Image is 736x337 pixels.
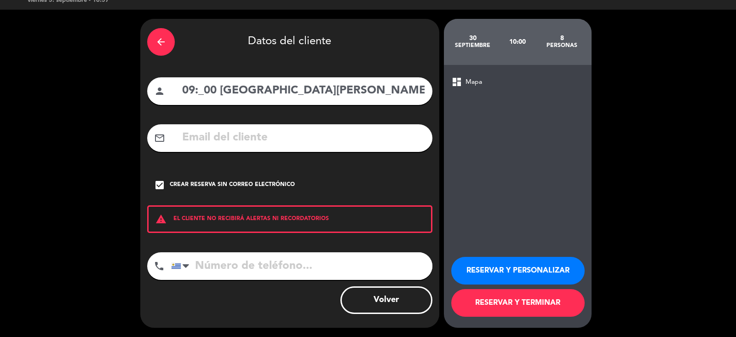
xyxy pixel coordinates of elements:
button: RESERVAR Y TERMINAR [451,289,585,317]
div: Uruguay: +598 [172,253,193,279]
span: dashboard [451,76,462,87]
i: person [154,86,165,97]
button: Volver [340,286,432,314]
div: 10:00 [495,26,540,58]
div: Datos del cliente [147,26,432,58]
div: 8 [540,35,584,42]
i: check_box [154,180,165,191]
i: phone [154,261,165,272]
i: mail_outline [154,133,165,144]
i: arrow_back [155,36,167,47]
button: RESERVAR Y PERSONALIZAR [451,257,585,285]
input: Nombre del cliente [181,81,425,100]
div: Crear reserva sin correo electrónico [170,180,295,190]
div: EL CLIENTE NO RECIBIRÁ ALERTAS NI RECORDATORIOS [147,205,432,233]
input: Número de teléfono... [171,252,432,280]
input: Email del cliente [181,128,425,147]
div: 30 [451,35,495,42]
span: Mapa [466,77,482,87]
div: personas [540,42,584,49]
i: warning [149,214,173,225]
div: septiembre [451,42,495,49]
